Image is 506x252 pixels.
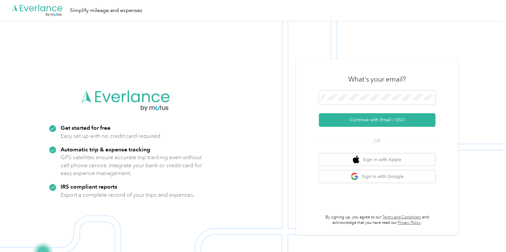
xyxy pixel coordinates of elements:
p: By signing up, you agree to our and acknowledge that you have read our . [319,214,435,226]
p: Easy set up with no credit card required [61,132,160,140]
div: Simplify mileage and expenses [70,6,142,15]
p: GPS satellites ensure accurate trip tracking even without cell phone service. Integrate your bank... [61,153,202,177]
h3: What's your email? [348,75,406,84]
span: OR [366,137,388,144]
iframe: Everlance-gr Chat Button Frame [470,216,506,252]
p: Export a complete record of your trips and expenses. [61,191,195,199]
a: Privacy Policy [398,220,421,225]
button: apple logoSign in with Apple [319,153,435,166]
button: google logoSign in with Google [319,170,435,183]
img: google logo [351,172,359,181]
button: Continue with Email / SSO [319,113,435,127]
a: Terms and Conditions [382,215,421,220]
img: apple logo [353,156,359,164]
strong: Automatic trip & expense tracking [61,146,150,153]
strong: Get started for free [61,124,110,131]
strong: IRS compliant reports [61,183,117,190]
